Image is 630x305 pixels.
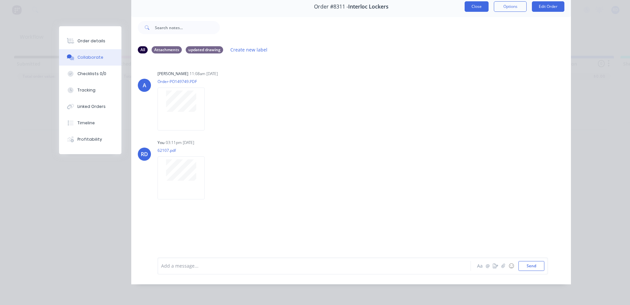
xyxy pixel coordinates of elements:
[59,131,121,148] button: Profitability
[141,150,148,158] div: RD
[138,46,148,53] div: All
[77,87,95,93] div: Tracking
[532,1,564,12] button: Edit Order
[77,120,95,126] div: Timeline
[152,46,182,53] div: Attachments
[314,4,348,10] span: Order #8311 -
[143,81,146,89] div: A
[166,140,194,146] div: 03:11pm [DATE]
[77,71,106,77] div: Checklists 0/0
[155,21,220,34] input: Search notes...
[77,136,102,142] div: Profitability
[190,71,218,77] div: 11:08am [DATE]
[59,49,121,66] button: Collaborate
[77,38,105,44] div: Order details
[157,148,211,153] p: 62107.pdf
[518,261,544,271] button: Send
[484,262,492,270] button: @
[59,82,121,98] button: Tracking
[227,45,271,54] button: Create new label
[59,66,121,82] button: Checklists 0/0
[465,1,489,12] button: Close
[348,4,388,10] span: Interloc Lockers
[157,140,164,146] div: You
[494,1,527,12] button: Options
[59,98,121,115] button: Linked Orders
[59,33,121,49] button: Order details
[476,262,484,270] button: Aa
[77,104,106,110] div: Linked Orders
[157,71,188,77] div: [PERSON_NAME]
[507,262,515,270] button: ☺
[77,54,103,60] div: Collaborate
[186,46,223,53] div: updated drawing
[157,79,211,84] p: Order-PO149749.PDF
[59,115,121,131] button: Timeline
